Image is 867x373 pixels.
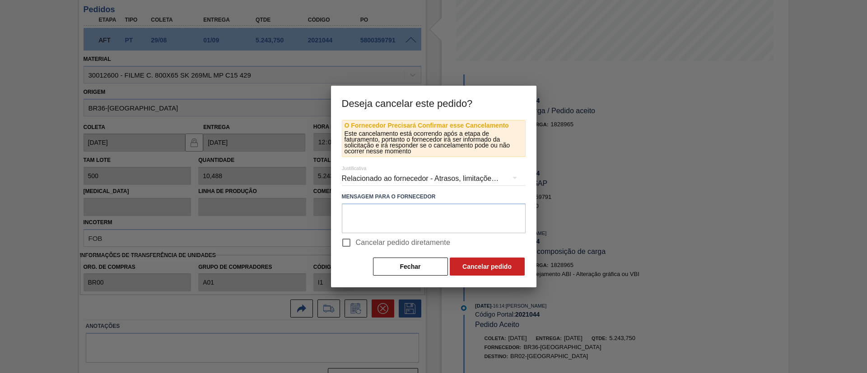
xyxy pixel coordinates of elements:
div: Relacionado ao fornecedor - Atrasos, limitações de capacidade, etc. [342,166,526,191]
label: Mensagem para o Fornecedor [342,190,526,203]
p: O Fornecedor Precisará Confirmar esse Cancelamento [345,123,523,129]
p: Este cancelamento está ocorrendo após a etapa de faturamento, portanto o fornecedor irá ser infor... [345,131,523,154]
button: Cancelar pedido [450,258,525,276]
h3: Deseja cancelar este pedido? [331,86,536,120]
span: Cancelar pedido diretamente [356,237,451,248]
button: Fechar [373,258,448,276]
